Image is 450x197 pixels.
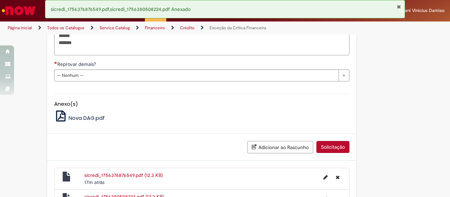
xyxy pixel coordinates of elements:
a: Financeiro [145,25,165,31]
span: sicredi_1756376876549.pdf,sicredi_1756380508224.pdf Anexado [51,6,191,12]
button: Adicionar ao Rascunho [247,141,313,153]
a: Página inicial [8,25,32,31]
img: ServiceNow [1,4,37,18]
a: Crédito [180,25,194,31]
a: Todos os Catálogos [47,25,84,31]
a: Nova DAG.pdf [54,114,105,122]
span: Giovani Vinicius Damiao [395,7,445,13]
span: Necessários [54,61,57,64]
time: 28/08/2025 16:36:07 [84,179,104,185]
span: Reprovar demais? [57,61,97,67]
button: Fechar Notificação [397,4,401,10]
button: Solicitação [316,141,349,153]
span: 17m atrás [84,179,104,185]
a: sicredi_1756376876549.pdf (12.3 KB) [84,172,163,178]
button: Excluir sicredi_1756376876549.pdf [332,172,344,183]
a: Exceção da Crítica Financeira [210,25,266,31]
h5: Anexo(s) [54,101,349,107]
span: -- Nenhum -- [57,70,335,81]
textarea: Descrição [54,30,349,55]
button: Editar nome de arquivo sicredi_1756376876549.pdf [319,172,332,183]
span: Nova DAG.pdf [69,114,105,122]
ul: Trilhas de página [5,21,295,35]
a: Service Catalog [99,25,130,31]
